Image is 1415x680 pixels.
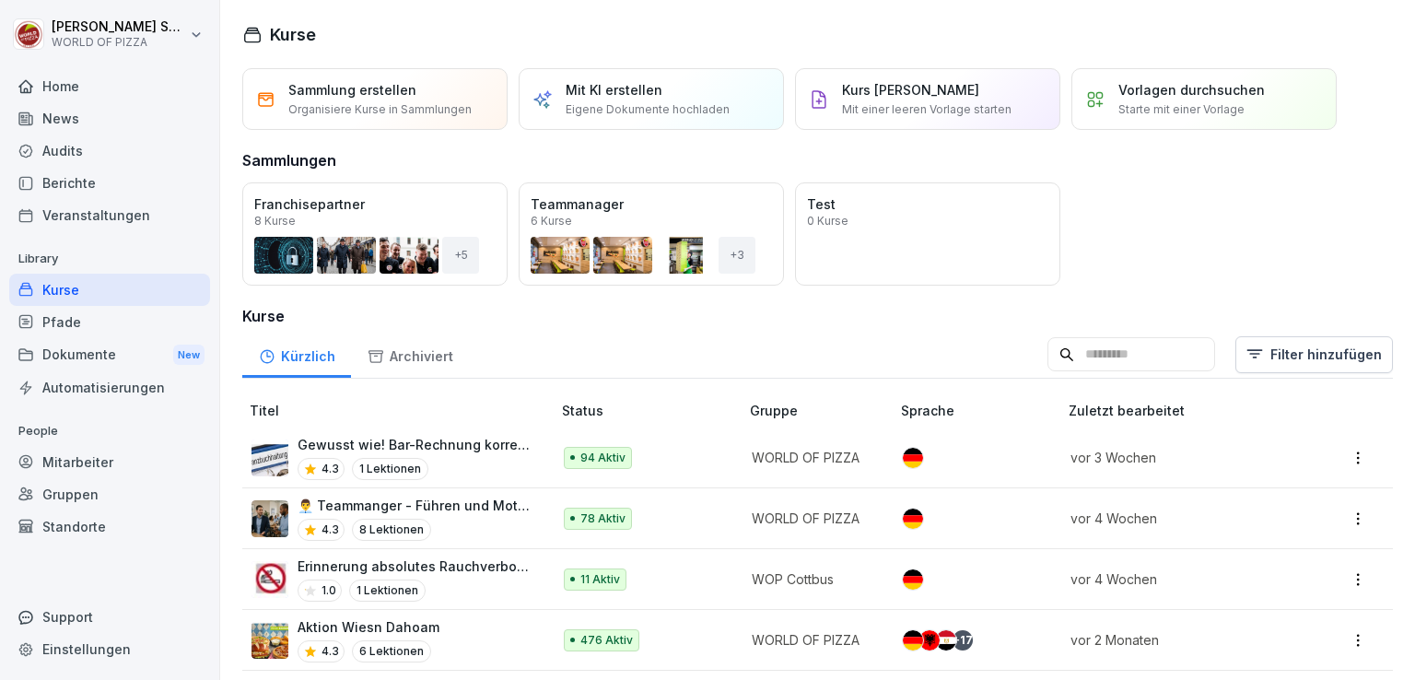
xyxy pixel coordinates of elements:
p: Mit KI erstellen [566,80,662,100]
p: Organisiere Kurse in Sammlungen [288,101,472,118]
img: al.svg [919,630,940,651]
a: Test0 Kurse [795,182,1060,286]
a: DokumenteNew [9,338,210,372]
p: 8 Lektionen [352,519,431,541]
p: People [9,416,210,446]
div: + 3 [719,237,755,274]
div: + 17 [953,630,973,651]
p: 0 Kurse [807,216,848,227]
a: Veranstaltungen [9,199,210,231]
a: Automatisierungen [9,371,210,404]
img: pd3gr0k7uzjs8bg588bob4hx.png [251,561,288,598]
p: Vorlagen durchsuchen [1118,80,1265,100]
a: Teammanager6 Kurse+3 [519,182,784,286]
p: vor 2 Monaten [1070,630,1288,650]
p: 1 Lektionen [352,458,428,480]
p: Gruppe [750,401,894,420]
p: Starte mit einer Vorlage [1118,101,1245,118]
p: 1.0 [322,582,336,599]
img: tlfwtewhtshhigq7h0svolsu.png [251,622,288,659]
p: 11 Aktiv [580,571,620,588]
p: Eigene Dokumente hochladen [566,101,730,118]
p: Zuletzt bearbeitet [1069,401,1310,420]
button: Filter hinzufügen [1235,336,1393,373]
a: Pfade [9,306,210,338]
p: vor 3 Wochen [1070,448,1288,467]
p: vor 4 Wochen [1070,569,1288,589]
p: 4.3 [322,643,339,660]
p: WORLD OF PIZZA [52,36,186,49]
a: Audits [9,135,210,167]
h3: Sammlungen [242,149,336,171]
p: Library [9,244,210,274]
p: 8 Kurse [254,216,296,227]
p: Teammanager [531,194,772,214]
img: de.svg [903,509,923,529]
p: Mit einer leeren Vorlage starten [842,101,1012,118]
p: Titel [250,401,555,420]
img: de.svg [903,630,923,651]
a: Standorte [9,510,210,543]
h1: Kurse [270,22,316,47]
p: Kurs [PERSON_NAME] [842,80,979,100]
a: Mitarbeiter [9,446,210,478]
h3: Kurse [242,305,1393,327]
p: 4.3 [322,461,339,477]
div: + 5 [442,237,479,274]
p: 👨‍💼 Teammanger - Führen und Motivation von Mitarbeitern [298,496,532,515]
img: de.svg [903,448,923,468]
p: Sprache [901,401,1060,420]
p: [PERSON_NAME] Seraphim [52,19,186,35]
p: Gewusst wie! Bar-Rechnung korrekt in der Kasse verbuchen. [298,435,532,454]
a: Kürzlich [242,331,351,378]
a: Berichte [9,167,210,199]
p: Test [807,194,1048,214]
p: WOP Cottbus [752,569,871,589]
p: Franchisepartner [254,194,496,214]
a: Kurse [9,274,210,306]
p: 476 Aktiv [580,632,633,649]
div: Support [9,601,210,633]
p: 4.3 [322,522,339,538]
p: 1 Lektionen [349,580,426,602]
a: Einstellungen [9,633,210,665]
p: 78 Aktiv [580,510,626,527]
p: WORLD OF PIZZA [752,509,871,528]
div: Dokumente [9,338,210,372]
p: 6 Kurse [531,216,572,227]
a: Gruppen [9,478,210,510]
p: 6 Lektionen [352,640,431,662]
img: eg.svg [936,630,956,651]
p: Aktion Wiesn Dahoam [298,617,439,637]
p: Sammlung erstellen [288,80,416,100]
p: vor 4 Wochen [1070,509,1288,528]
img: hdz75wm9swzuwdvoxjbi6om3.png [251,440,288,476]
p: WORLD OF PIZZA [752,630,871,650]
a: News [9,102,210,135]
a: Franchisepartner8 Kurse+5 [242,182,508,286]
p: WORLD OF PIZZA [752,448,871,467]
p: Erinnerung absolutes Rauchverbot im Firmenfahrzeug [298,557,532,576]
div: New [173,345,205,366]
img: ohhd80l18yea4i55etg45yot.png [251,500,288,537]
img: de.svg [903,569,923,590]
a: Archiviert [351,331,469,378]
a: Home [9,70,210,102]
p: 94 Aktiv [580,450,626,466]
p: Status [562,401,743,420]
